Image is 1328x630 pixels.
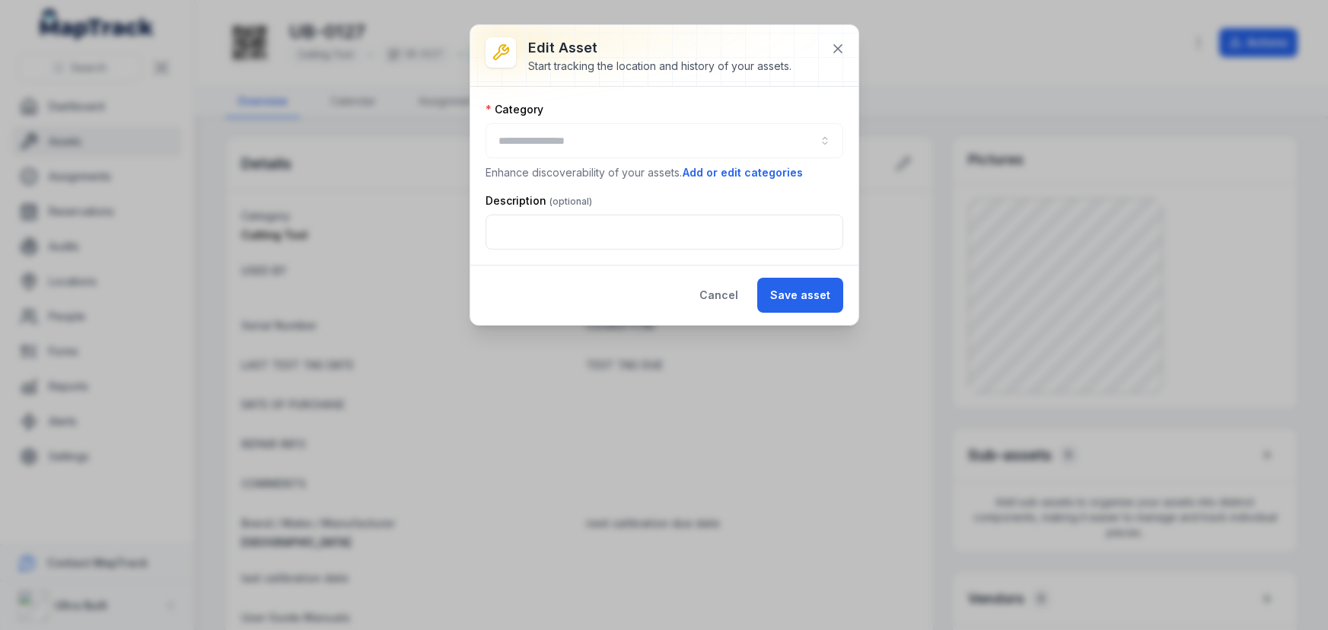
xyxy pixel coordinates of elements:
button: Save asset [757,278,843,313]
label: Category [486,102,543,117]
button: Add or edit categories [682,164,804,181]
h3: Edit asset [528,37,791,59]
label: Description [486,193,592,208]
button: Cancel [686,278,751,313]
div: Start tracking the location and history of your assets. [528,59,791,74]
p: Enhance discoverability of your assets. [486,164,843,181]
